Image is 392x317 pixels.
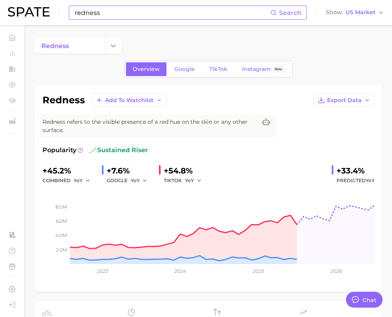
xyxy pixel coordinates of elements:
a: Google [168,62,202,76]
span: YoY [74,177,83,184]
button: Change Category [105,38,122,54]
a: InstagramBeta [235,62,291,76]
span: redness [41,42,69,50]
div: +54.8% [164,164,207,177]
a: redness [35,38,105,54]
img: sustained riser [89,147,96,153]
span: Export Data [327,97,362,104]
button: YoY [185,176,202,185]
tspan: 2023 [97,268,108,274]
span: YoY [131,177,140,184]
div: combined [43,176,96,185]
a: Overview [126,62,166,76]
span: Redness refers to the visible presence of a red hue on the skin or any other surface. [43,118,257,134]
span: US Market [346,10,375,15]
span: Popularity [43,145,76,155]
button: Add to Watchlist [91,93,166,107]
div: +33.4% [337,164,375,177]
span: Predicted [337,176,375,185]
span: Overview [133,66,160,73]
span: sustained riser [89,145,148,155]
tspan: 2025 [253,268,264,274]
a: Log out. Currently logged in with e-mail stephanie.lukasiak@voyantbeauty.com. [6,299,18,311]
h1: redness [43,95,85,105]
a: TikTok [203,62,234,76]
button: ShowUS Market [324,7,386,18]
span: Instagram [242,66,271,73]
span: Add to Watchlist [105,97,153,104]
img: SPATE [8,7,50,17]
span: YoY [366,177,375,183]
span: YoY [185,177,194,184]
button: Export Data [313,93,375,107]
button: YoY [74,176,91,185]
div: GOOGLE [107,176,153,185]
span: Show [326,10,343,15]
div: +7.6% [107,164,153,177]
div: TIKTOK [164,176,207,185]
span: Beta [275,66,282,73]
tspan: 2026 [331,268,342,274]
tspan: 2024 [174,268,186,274]
span: Google [174,66,195,73]
span: TikTok [209,66,227,73]
div: +45.2% [43,164,96,177]
button: YoY [131,176,148,185]
span: Search [279,9,301,17]
input: Search here for a brand, industry, or ingredient [74,6,270,19]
